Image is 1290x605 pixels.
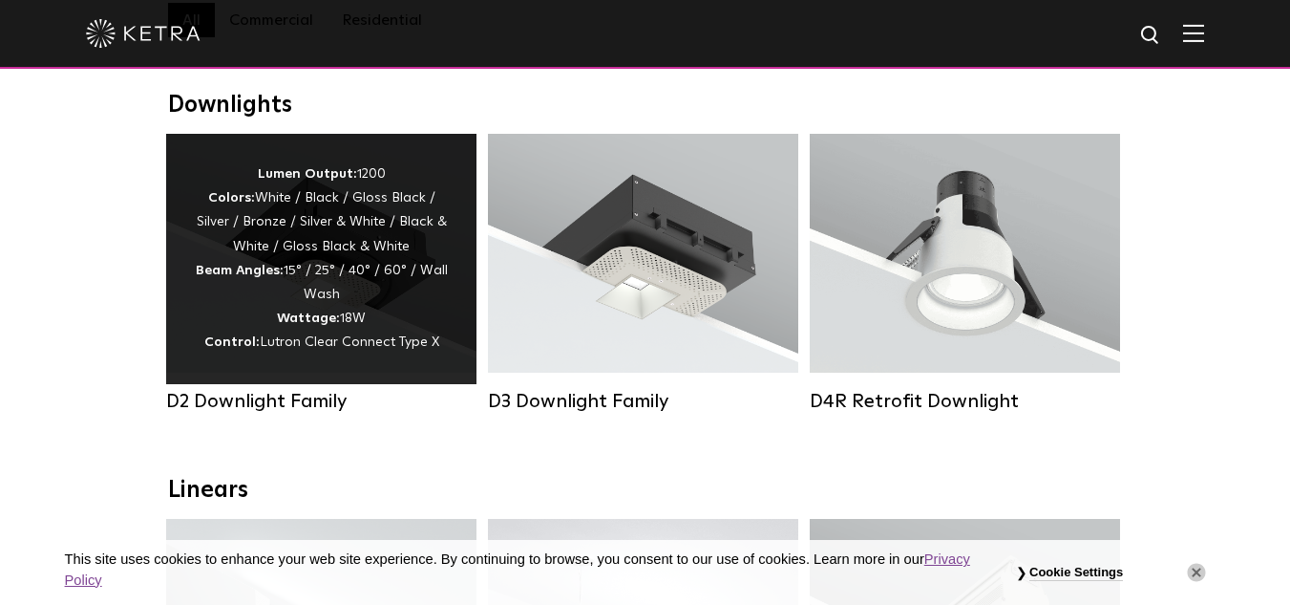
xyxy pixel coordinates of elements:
[204,335,260,349] strong: Control:
[208,191,255,205] strong: Colors:
[1183,24,1204,42] img: Hamburger%20Nav.svg
[810,134,1120,413] a: D4R Retrofit Downlight Lumen Output:800Colors:White / BlackBeam Angles:15° / 25° / 40° / 60°Watta...
[168,477,1123,505] div: Linears
[65,551,970,587] a: Privacy Policy
[1186,562,1207,583] button: Close
[258,167,357,181] strong: Lumen Output:
[195,162,448,356] div: 1200 White / Black / Gloss Black / Silver / Bronze / Silver & White / Black & White / Gloss Black...
[196,264,284,277] strong: Beam Angles:
[166,134,476,413] a: D2 Downlight Family Lumen Output:1200Colors:White / Black / Gloss Black / Silver / Bronze / Silve...
[260,335,439,349] span: Lutron Clear Connect Type X
[1139,24,1163,48] img: search icon
[1029,565,1123,581] button: Cookie Settings
[277,312,340,325] strong: Wattage:
[86,19,201,48] img: ketra-logo-2019-white
[488,134,798,413] a: D3 Downlight Family Lumen Output:700 / 900 / 1100Colors:White / Black / Silver / Bronze / Paintab...
[166,390,476,413] div: D2 Downlight Family
[488,390,798,413] div: D3 Downlight Family
[65,550,978,595] p: This site uses cookies to enhance your web site experience. By continuing to browse, you consent ...
[168,92,1123,119] div: Downlights
[810,390,1120,413] div: D4R Retrofit Downlight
